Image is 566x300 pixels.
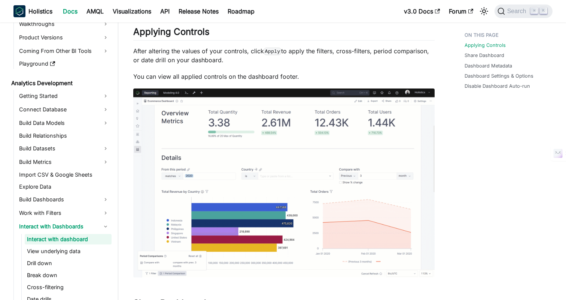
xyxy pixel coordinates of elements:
[264,48,281,55] code: Apply
[13,5,52,17] a: HolisticsHolistics
[17,169,112,180] a: Import CSV & Google Sheets
[133,46,435,64] p: After altering the values of your controls, click to apply the filters, cross-filters, period com...
[156,5,174,17] a: API
[223,5,259,17] a: Roadmap
[108,5,156,17] a: Visualizations
[28,7,52,16] b: Holistics
[17,117,112,129] a: Build Data Models
[530,7,538,14] kbd: ⌘
[505,8,531,15] span: Search
[25,270,112,280] a: Break down
[540,7,547,14] kbd: K
[17,31,112,43] a: Product Versions
[17,45,112,57] a: Coming From Other BI Tools
[465,72,533,79] a: Dashboard Settings & Options
[478,5,490,17] button: Switch between dark and light mode (currently light mode)
[495,4,553,18] button: Search (Command+K)
[17,181,112,192] a: Explore Data
[133,72,435,81] p: You can view all applied controls on the dashboard footer.
[25,282,112,292] a: Cross-filtering
[17,207,112,219] a: Work with Filters
[444,5,478,17] a: Forum
[25,234,112,244] a: Interact with dashboard
[17,18,112,30] a: Walkthroughs
[399,5,444,17] a: v3.0 Docs
[17,156,112,168] a: Build Metrics
[9,78,112,88] a: Analytics Development
[13,5,25,17] img: Holistics
[17,103,112,115] a: Connect Database
[465,62,512,69] a: Dashboard Metadata
[6,22,118,300] nav: Docs sidebar
[465,42,506,49] a: Applying Controls
[17,90,112,102] a: Getting Started
[465,52,504,59] a: Share Dashboard
[17,220,112,232] a: Interact with Dashboards
[133,26,435,40] h2: Applying Controls
[25,258,112,268] a: Drill down
[82,5,108,17] a: AMQL
[174,5,223,17] a: Release Notes
[17,142,112,154] a: Build Datasets
[465,82,530,90] a: Disable Dashboard Auto-run
[25,246,112,256] a: View underlying data
[17,193,112,205] a: Build Dashboards
[58,5,82,17] a: Docs
[17,130,112,141] a: Build Relationships
[17,58,112,69] a: Playground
